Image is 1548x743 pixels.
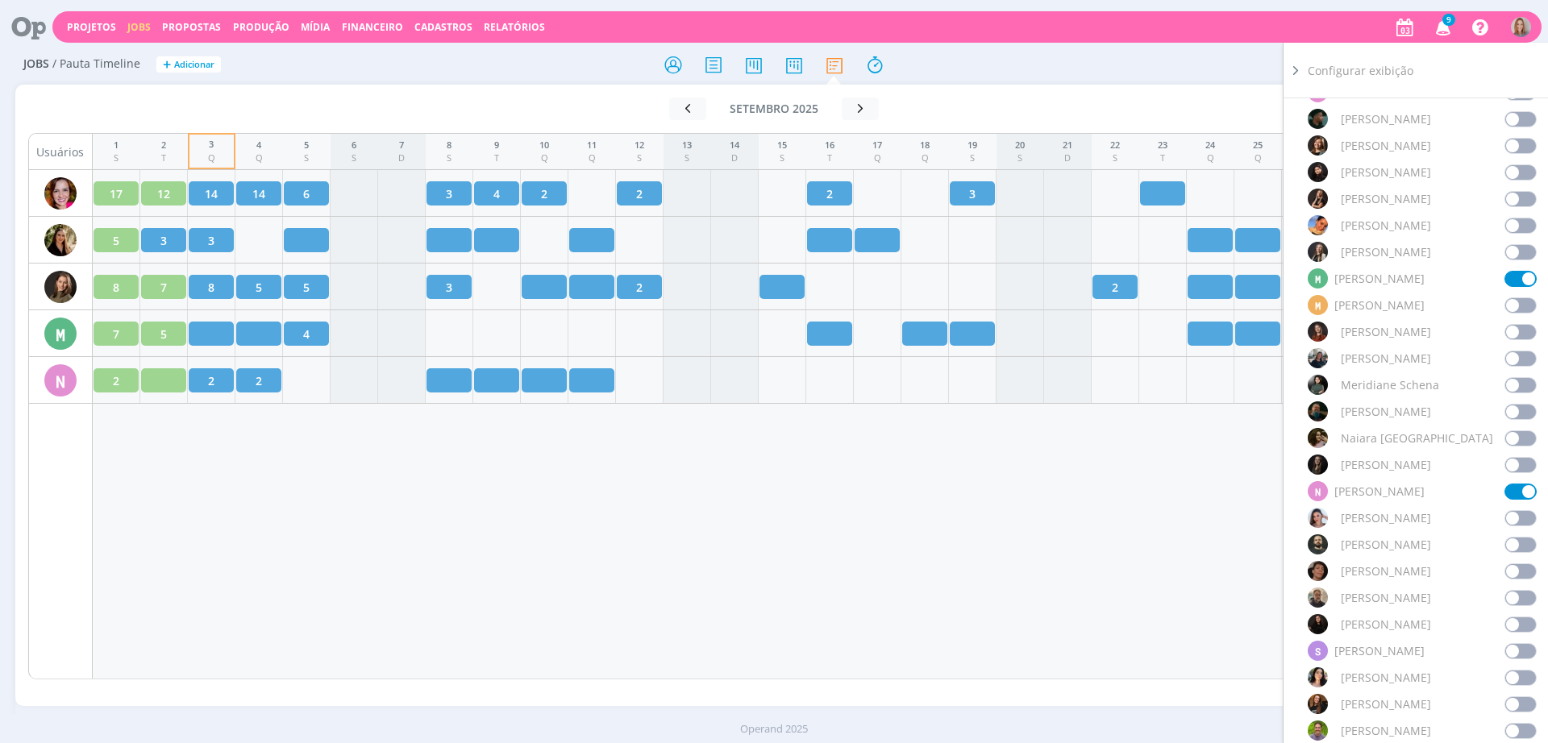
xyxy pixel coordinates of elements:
div: D [730,152,739,165]
img: L [1308,189,1328,209]
img: T [1308,667,1328,687]
div: Q [872,152,882,165]
span: + [163,56,171,73]
div: 3 [208,138,215,152]
span: 5 [113,232,119,249]
div: Q [208,152,215,165]
span: 2 [113,372,119,389]
span: 9 [1442,14,1455,26]
span: 2 [1112,279,1118,296]
div: 2 [161,139,166,152]
div: Q [1205,152,1215,165]
a: Relatórios [484,20,545,34]
button: 9 [1425,13,1459,42]
div: 4 [256,139,263,152]
span: Jobs [23,57,49,71]
img: P [1308,534,1328,554]
div: Q [539,152,549,165]
button: A [1510,13,1532,41]
img: K [1308,109,1328,129]
div: 7 [398,139,405,152]
div: 21 [1063,139,1072,152]
span: [PERSON_NAME] [1341,137,1431,154]
span: [PERSON_NAME] [1341,722,1431,739]
div: 8 [447,139,451,152]
span: / Pauta Timeline [52,57,140,71]
div: D [398,152,405,165]
img: M [1308,375,1328,395]
div: 9 [494,139,499,152]
img: A [1511,17,1531,37]
button: setembro 2025 [706,98,842,120]
div: M [1308,295,1328,315]
div: T [161,152,166,165]
div: 17 [872,139,882,152]
div: Q [1253,152,1263,165]
img: B [44,177,77,210]
span: 2 [636,279,643,296]
div: M [1308,268,1328,288]
span: 14 [205,185,218,202]
img: T [1308,720,1328,741]
span: 3 [160,232,167,249]
span: [PERSON_NAME] [1341,616,1431,633]
span: [PERSON_NAME] [1341,350,1431,367]
div: K [1308,82,1328,102]
div: 11 [587,139,597,152]
span: [PERSON_NAME] [1341,536,1431,553]
span: [PERSON_NAME] [1341,456,1431,473]
div: Q [920,152,930,165]
div: N [1308,481,1328,501]
span: [PERSON_NAME] [1334,642,1425,659]
img: M [1308,348,1328,368]
div: 20 [1015,139,1025,152]
div: 24 [1205,139,1215,152]
button: Relatórios [479,21,550,34]
span: Cadastros [414,20,472,34]
img: N [1308,455,1328,475]
div: 1 [114,139,119,152]
div: Q [256,152,263,165]
div: S [635,152,644,165]
div: S [1110,152,1120,165]
div: 18 [920,139,930,152]
span: 6 [303,185,310,202]
button: Mídia [296,21,335,34]
div: S [1015,152,1025,165]
span: [PERSON_NAME] [1334,270,1425,287]
img: R [1308,587,1328,608]
div: M [44,318,77,350]
span: [PERSON_NAME] [1341,589,1431,606]
button: Projetos [62,21,121,34]
div: 14 [730,139,739,152]
div: S [967,152,977,165]
div: 22 [1110,139,1120,152]
img: L [1308,242,1328,262]
img: L [1308,215,1328,235]
span: 3 [969,185,976,202]
span: 2 [208,372,214,389]
span: 4 [493,185,500,202]
span: 8 [113,279,119,296]
img: N [1308,428,1328,448]
span: 4 [303,326,310,342]
div: 16 [825,139,834,152]
span: 5 [160,326,167,342]
div: S [777,152,787,165]
button: +Adicionar [156,56,221,73]
span: [PERSON_NAME] [1341,509,1431,526]
span: [PERSON_NAME] [1341,243,1431,260]
span: 17 [110,185,123,202]
span: 2 [541,185,547,202]
span: 2 [256,372,262,389]
span: [PERSON_NAME] [1341,217,1431,234]
span: 3 [208,232,214,249]
span: [PERSON_NAME] [1341,695,1431,712]
span: 3 [446,185,452,202]
div: S [304,152,309,165]
img: C [44,224,77,256]
span: Adicionar [174,60,214,70]
span: 14 [252,185,265,202]
a: Jobs [127,20,151,34]
span: 7 [113,326,119,342]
